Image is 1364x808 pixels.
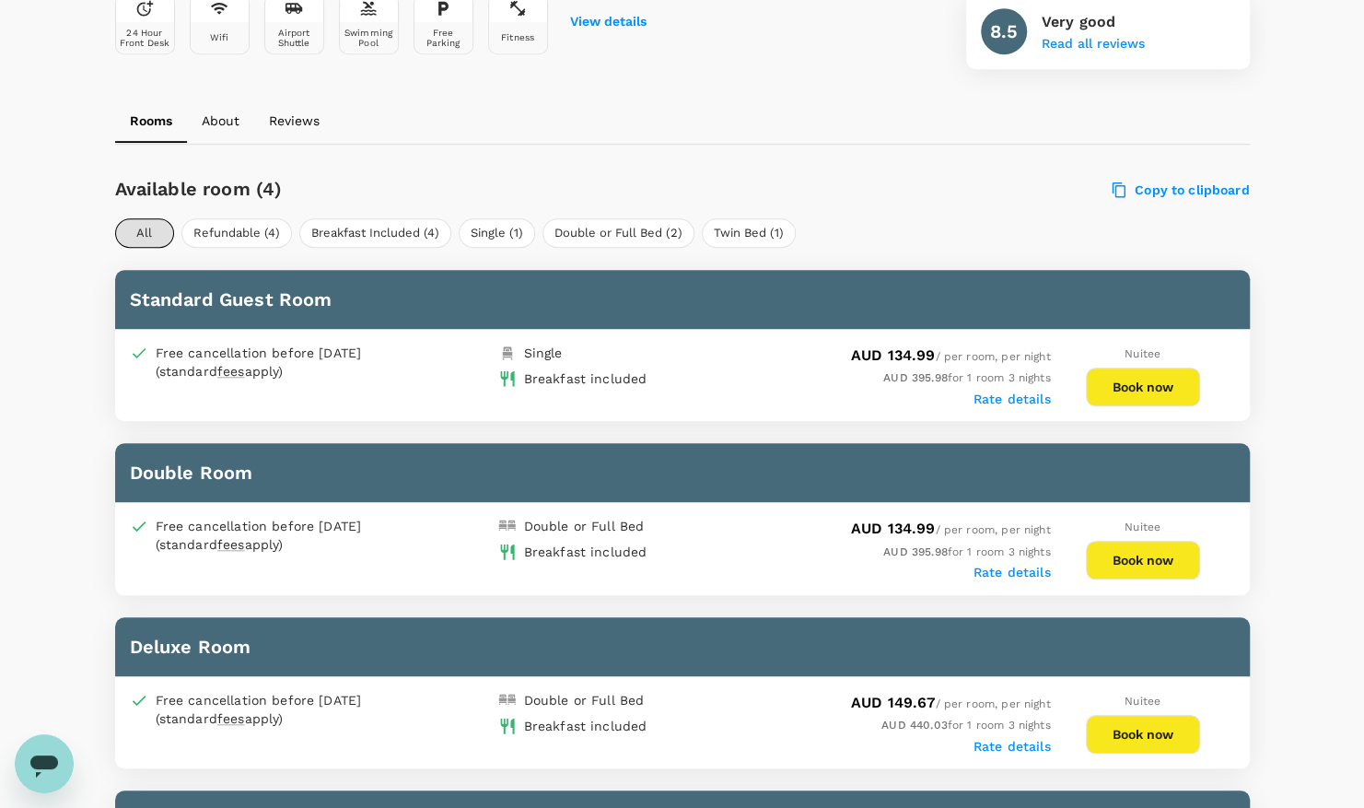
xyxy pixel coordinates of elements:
[269,111,320,130] p: Reviews
[883,545,948,558] span: AUD 395.98
[702,218,796,248] button: Twin Bed (1)
[217,537,245,552] span: fees
[130,111,172,130] p: Rooms
[130,632,1235,662] h6: Deluxe Room
[156,691,404,728] div: Free cancellation before [DATE] (standard apply)
[1086,368,1200,406] button: Book now
[217,364,245,379] span: fees
[501,32,534,42] div: Fitness
[881,719,948,732] span: AUD 440.03
[883,545,1050,558] span: for 1 room 3 nights
[1042,11,1145,33] p: Very good
[15,734,74,793] iframe: Button to launch messaging window
[973,565,1051,580] label: Rate details
[524,691,645,709] div: Double or Full Bed
[989,17,1017,46] h6: 8.5
[524,717,647,735] div: Breakfast included
[973,392,1051,406] label: Rate details
[299,218,451,248] button: Breakfast Included (4)
[210,32,229,42] div: Wifi
[1125,695,1160,708] span: Nuitee
[883,371,948,384] span: AUD 395.98
[269,28,320,48] div: Airport Shuttle
[524,543,647,561] div: Breakfast included
[344,28,394,48] div: Swimming Pool
[115,174,774,204] h6: Available room (4)
[524,369,647,388] div: Breakfast included
[498,691,517,709] img: double-bed-icon
[851,520,936,537] span: AUD 134.99
[498,344,517,362] img: single-bed-icon
[851,350,1051,363] span: / per room, per night
[851,694,936,711] span: AUD 149.67
[130,285,1235,314] h6: Standard Guest Room
[524,517,645,535] div: Double or Full Bed
[459,218,535,248] button: Single (1)
[883,371,1050,384] span: for 1 room 3 nights
[570,15,647,29] button: View details
[1125,521,1160,533] span: Nuitee
[1086,541,1200,580] button: Book now
[851,346,936,364] span: AUD 134.99
[1042,37,1145,52] button: Read all reviews
[217,711,245,726] span: fees
[115,218,174,248] button: All
[973,739,1051,754] label: Rate details
[524,344,563,362] div: Single
[1113,182,1250,198] label: Copy to clipboard
[851,523,1051,536] span: / per room, per night
[1086,715,1200,754] button: Book now
[156,517,404,554] div: Free cancellation before [DATE] (standard apply)
[881,719,1050,732] span: for 1 room 3 nights
[130,458,1235,487] h6: Double Room
[181,218,292,248] button: Refundable (4)
[202,111,239,130] p: About
[1125,347,1160,360] span: Nuitee
[156,344,404,381] div: Free cancellation before [DATE] (standard apply)
[498,517,517,535] img: double-bed-icon
[851,697,1051,710] span: / per room, per night
[542,218,694,248] button: Double or Full Bed (2)
[418,28,469,48] div: Free Parking
[120,28,170,48] div: 24 Hour Front Desk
